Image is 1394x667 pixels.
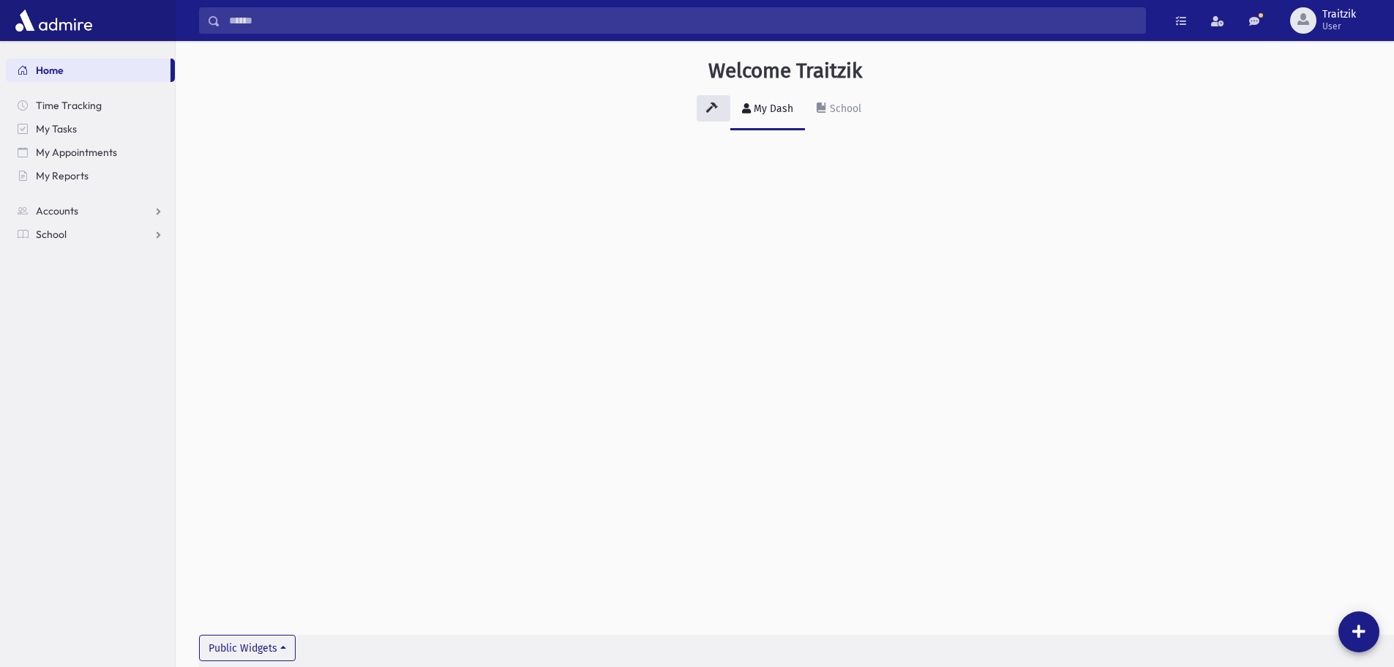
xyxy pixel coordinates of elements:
span: User [1322,21,1356,32]
button: Public Widgets [199,635,296,661]
span: Time Tracking [36,99,102,112]
a: My Dash [730,89,805,130]
span: My Tasks [36,122,77,135]
div: School [827,103,861,115]
span: School [36,228,67,241]
a: School [805,89,873,130]
a: Home [6,59,170,82]
a: My Tasks [6,117,175,141]
a: Time Tracking [6,94,175,117]
span: Home [36,64,64,77]
a: My Reports [6,164,175,187]
h3: Welcome Traitzik [708,59,862,83]
input: Search [220,7,1145,34]
a: My Appointments [6,141,175,164]
a: Accounts [6,199,175,223]
span: Traitzik [1322,9,1356,21]
a: School [6,223,175,246]
span: Accounts [36,204,78,217]
span: My Reports [36,169,89,182]
div: My Dash [751,103,793,115]
span: My Appointments [36,146,117,159]
img: AdmirePro [12,6,96,35]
